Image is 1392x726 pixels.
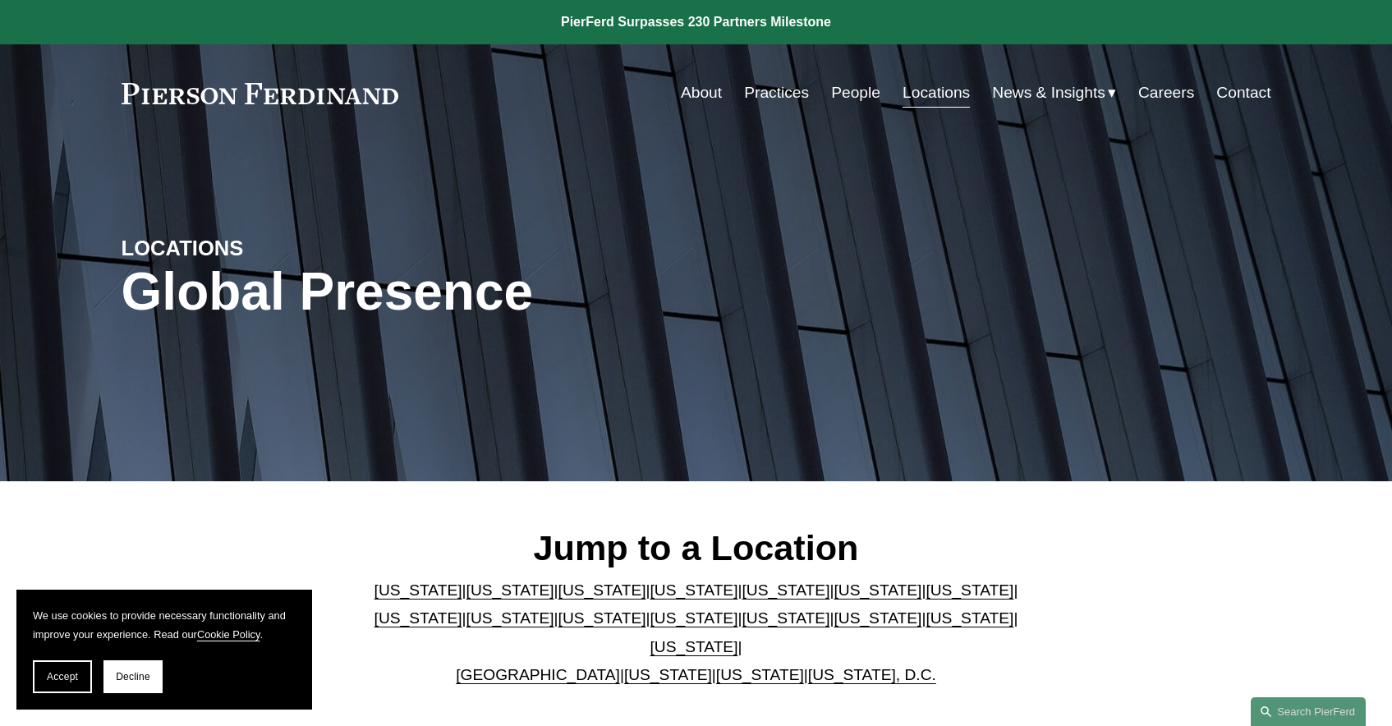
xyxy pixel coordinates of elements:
[808,666,936,683] a: [US_STATE], D.C.
[558,581,646,599] a: [US_STATE]
[466,581,554,599] a: [US_STATE]
[197,628,260,641] a: Cookie Policy
[361,577,1031,690] p: | | | | | | | | | | | | | | | | | |
[742,609,829,627] a: [US_STATE]
[903,77,970,108] a: Locations
[374,609,462,627] a: [US_STATE]
[992,79,1105,108] span: News & Insights
[624,666,712,683] a: [US_STATE]
[926,609,1013,627] a: [US_STATE]
[456,666,620,683] a: [GEOGRAPHIC_DATA]
[650,581,738,599] a: [US_STATE]
[1251,697,1366,726] a: Search this site
[122,235,409,261] h4: LOCATIONS
[103,660,163,693] button: Decline
[1138,77,1194,108] a: Careers
[744,77,809,108] a: Practices
[650,638,738,655] a: [US_STATE]
[716,666,804,683] a: [US_STATE]
[834,609,921,627] a: [US_STATE]
[992,77,1116,108] a: folder dropdown
[116,671,150,682] span: Decline
[466,609,554,627] a: [US_STATE]
[742,581,829,599] a: [US_STATE]
[361,526,1031,569] h2: Jump to a Location
[122,262,888,322] h1: Global Presence
[16,590,312,710] section: Cookie banner
[650,609,738,627] a: [US_STATE]
[558,609,646,627] a: [US_STATE]
[47,671,78,682] span: Accept
[1216,77,1270,108] a: Contact
[834,581,921,599] a: [US_STATE]
[681,77,722,108] a: About
[831,77,880,108] a: People
[33,660,92,693] button: Accept
[926,581,1013,599] a: [US_STATE]
[33,606,296,644] p: We use cookies to provide necessary functionality and improve your experience. Read our .
[374,581,462,599] a: [US_STATE]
